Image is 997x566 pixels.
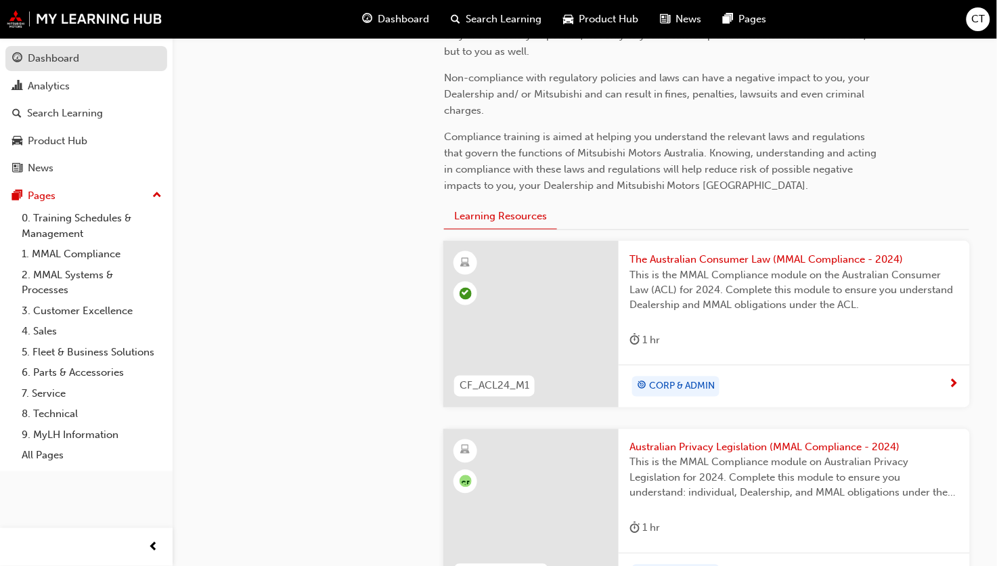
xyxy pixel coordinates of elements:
span: The Australian Consumer Law (MMAL Compliance - 2024) [629,252,959,267]
a: Product Hub [5,129,167,154]
a: news-iconNews [650,5,713,33]
span: target-icon [637,378,646,395]
a: 2. MMAL Systems & Processes [16,265,167,301]
span: duration-icon [629,520,640,537]
img: mmal [7,10,162,28]
span: news-icon [12,162,22,175]
span: CORP & ADMIN [649,379,715,395]
span: Compliance training is aimed at helping you understand the relevant laws and regulations that gov... [444,131,880,192]
span: car-icon [564,11,574,28]
span: search-icon [451,11,461,28]
span: Product Hub [579,12,639,27]
a: All Pages [16,445,167,466]
button: DashboardAnalyticsSearch LearningProduct HubNews [5,43,167,183]
span: learningResourceType_ELEARNING-icon [461,442,470,460]
button: Learning Resources [444,204,557,230]
a: 9. MyLH Information [16,424,167,445]
span: news-icon [661,11,671,28]
span: Dashboard [378,12,430,27]
span: guage-icon [363,11,373,28]
span: pages-icon [12,190,22,202]
span: News [676,12,702,27]
span: chart-icon [12,81,22,93]
div: 1 hr [629,332,660,349]
span: This is the MMAL Compliance module on Australian Privacy Legislation for 2024. Complete this modu... [629,455,959,501]
span: next-icon [949,379,959,391]
div: 1 hr [629,520,660,537]
a: car-iconProduct Hub [553,5,650,33]
div: Product Hub [28,133,87,149]
span: Non-compliance with regulatory policies and laws can have a negative impact to you, your Dealersh... [444,72,873,116]
span: car-icon [12,135,22,148]
a: 5. Fleet & Business Solutions [16,342,167,363]
span: learningResourceType_ELEARNING-icon [461,255,470,272]
a: pages-iconPages [713,5,778,33]
span: learningRecordVerb_PASS-icon [460,288,472,300]
span: pages-icon [724,11,734,28]
a: 4. Sales [16,321,167,342]
a: search-iconSearch Learning [441,5,553,33]
span: Search Learning [466,12,542,27]
div: Search Learning [27,106,103,121]
span: CT [972,12,985,27]
span: Pages [739,12,767,27]
span: We recognise corporate and regulatory compliance may not be the most exciting topics, but they ar... [444,13,880,58]
span: Australian Privacy Legislation (MMAL Compliance - 2024) [629,440,959,456]
div: Pages [28,188,56,204]
div: Analytics [28,79,70,94]
button: CT [967,7,990,31]
a: 3. Customer Excellence [16,301,167,322]
a: Analytics [5,74,167,99]
a: Dashboard [5,46,167,71]
span: null-icon [460,475,472,487]
a: News [5,156,167,181]
div: Dashboard [28,51,79,66]
a: CF_ACL24_M1The Australian Consumer Law (MMAL Compliance - 2024)This is the MMAL Compliance module... [443,241,970,408]
span: duration-icon [629,332,640,349]
span: This is the MMAL Compliance module on the Australian Consumer Law (ACL) for 2024. Complete this m... [629,267,959,313]
a: 6. Parts & Accessories [16,362,167,383]
button: Pages [5,183,167,209]
span: up-icon [152,187,162,204]
a: Search Learning [5,101,167,126]
span: CF_ACL24_M1 [460,378,529,394]
a: 1. MMAL Compliance [16,244,167,265]
a: 7. Service [16,383,167,404]
span: prev-icon [149,539,159,556]
span: search-icon [12,108,22,120]
a: 0. Training Schedules & Management [16,208,167,244]
div: News [28,160,53,176]
span: guage-icon [12,53,22,65]
a: 8. Technical [16,404,167,424]
a: guage-iconDashboard [352,5,441,33]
